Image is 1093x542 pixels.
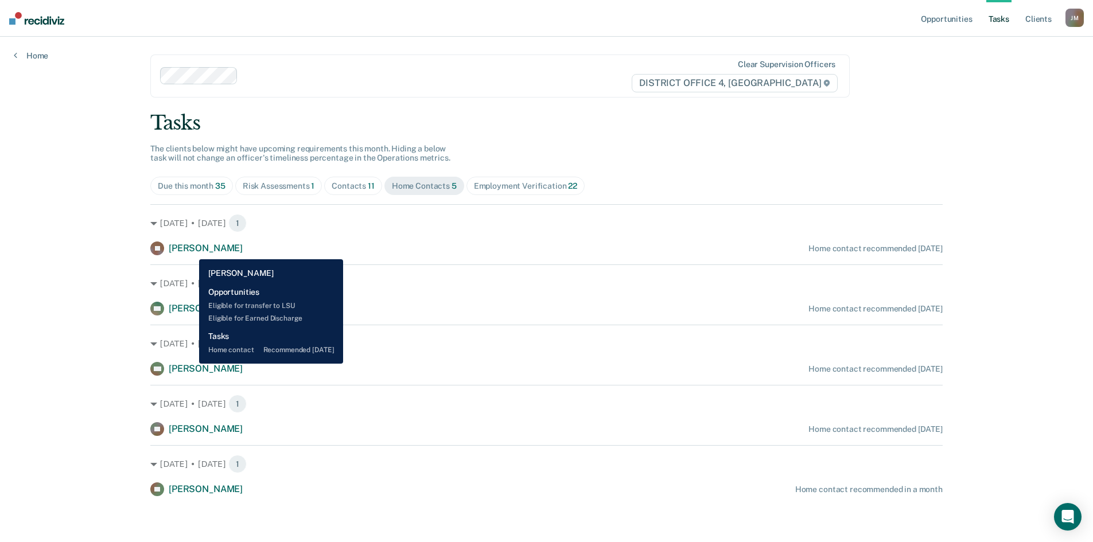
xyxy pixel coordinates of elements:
[632,74,838,92] span: DISTRICT OFFICE 4, [GEOGRAPHIC_DATA]
[368,181,375,190] span: 11
[311,181,314,190] span: 1
[150,455,943,473] div: [DATE] • [DATE] 1
[738,60,835,69] div: Clear supervision officers
[228,214,247,232] span: 1
[169,423,243,434] span: [PERSON_NAME]
[228,274,247,293] span: 1
[150,334,943,353] div: [DATE] • [DATE] 1
[568,181,577,190] span: 22
[158,181,225,191] div: Due this month
[169,483,243,494] span: [PERSON_NAME]
[808,304,943,314] div: Home contact recommended [DATE]
[9,12,64,25] img: Recidiviz
[332,181,375,191] div: Contacts
[228,455,247,473] span: 1
[228,395,247,413] span: 1
[169,363,243,374] span: [PERSON_NAME]
[808,244,943,254] div: Home contact recommended [DATE]
[169,303,243,314] span: [PERSON_NAME]
[1065,9,1084,27] button: JM
[452,181,457,190] span: 5
[228,334,247,353] span: 1
[474,181,577,191] div: Employment Verification
[150,214,943,232] div: [DATE] • [DATE] 1
[150,395,943,413] div: [DATE] • [DATE] 1
[1054,503,1082,531] div: Open Intercom Messenger
[1065,9,1084,27] div: J M
[243,181,315,191] div: Risk Assessments
[392,181,457,191] div: Home Contacts
[150,144,450,163] span: The clients below might have upcoming requirements this month. Hiding a below task will not chang...
[150,111,943,135] div: Tasks
[808,424,943,434] div: Home contact recommended [DATE]
[808,364,943,374] div: Home contact recommended [DATE]
[215,181,225,190] span: 35
[14,50,48,61] a: Home
[150,274,943,293] div: [DATE] • [DATE] 1
[169,243,243,254] span: [PERSON_NAME]
[795,485,943,494] div: Home contact recommended in a month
